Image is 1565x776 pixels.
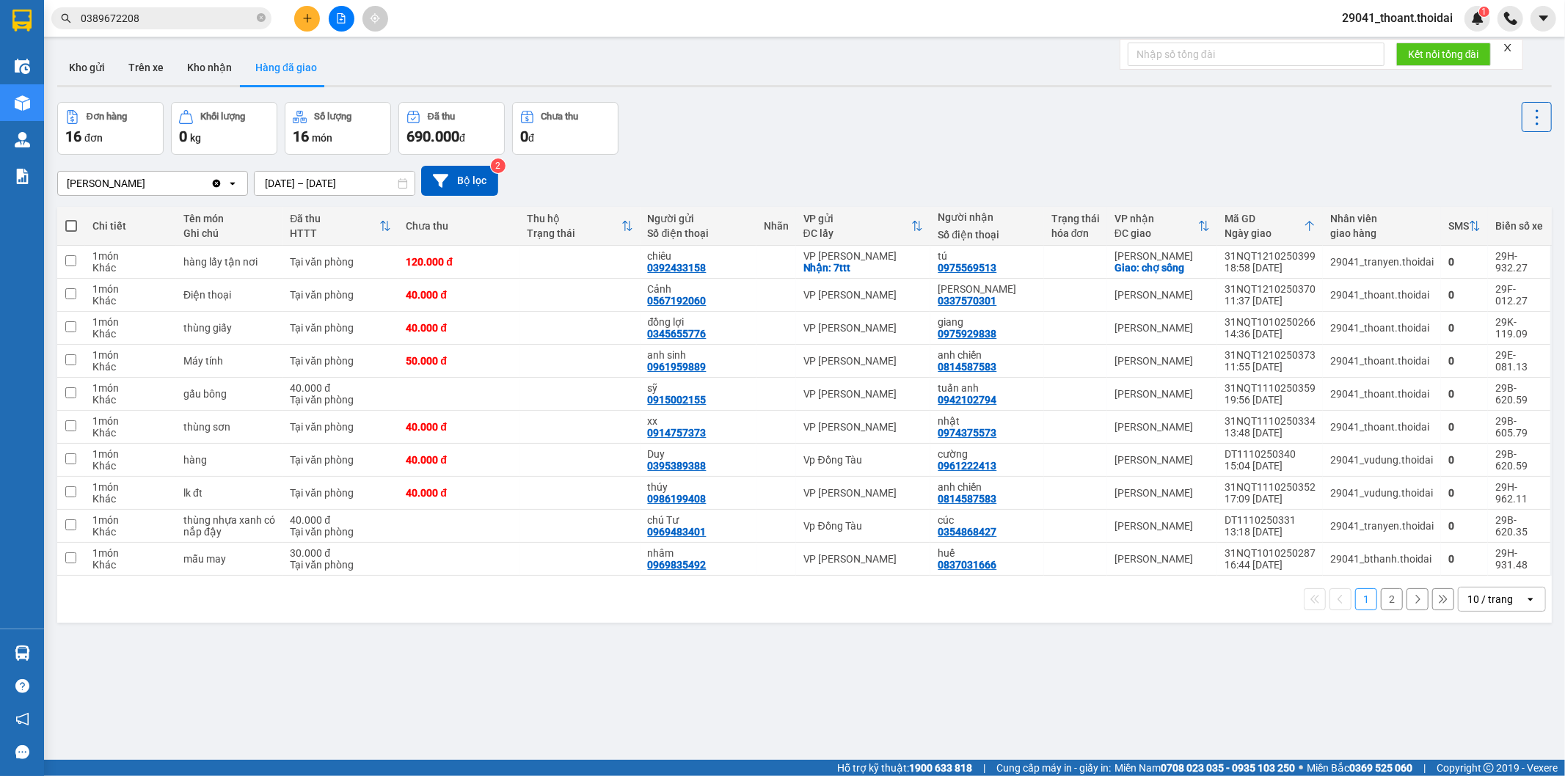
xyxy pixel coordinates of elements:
div: 40.000 đ [406,322,512,334]
div: [PERSON_NAME] [1115,421,1210,433]
div: cúc [938,514,1036,526]
span: notification [15,712,29,726]
div: Số điện thoại [648,227,749,239]
div: 29041_thoant.thoidai [1330,388,1434,400]
div: VP [PERSON_NAME] [803,487,924,499]
div: Đã thu [290,213,379,224]
div: Tại văn phòng [290,289,391,301]
div: 29F-012.27 [1495,283,1543,307]
img: phone-icon [1504,12,1517,25]
span: Kết nối tổng đài [1408,46,1479,62]
th: Toggle SortBy [519,207,641,246]
div: [PERSON_NAME] [1115,322,1210,334]
div: nhật [938,415,1036,427]
div: 0914757373 [648,427,707,439]
span: question-circle [15,679,29,693]
div: Khối lượng [200,111,245,122]
div: [PERSON_NAME] [1115,487,1210,499]
div: 1 món [92,415,169,427]
span: đơn [84,132,103,144]
div: 0 [1448,487,1481,499]
div: [PERSON_NAME] [1115,553,1210,565]
div: 0345655776 [648,328,707,340]
div: 29K-119.09 [1495,316,1543,340]
div: 0961959889 [648,361,707,373]
span: search [61,13,71,23]
div: Khác [92,262,169,274]
div: ĐC giao [1115,227,1198,239]
div: Tên món [183,213,275,224]
div: Tại văn phòng [290,487,391,499]
div: Tại văn phòng [290,394,391,406]
div: VP [PERSON_NAME] [803,355,924,367]
input: Select a date range. [255,172,415,195]
div: 0392433158 [648,262,707,274]
div: 29041_thoant.thoidai [1330,289,1434,301]
div: 10 / trang [1467,592,1513,607]
strong: 0369 525 060 [1349,762,1412,774]
img: warehouse-icon [15,59,30,74]
div: 18:58 [DATE] [1225,262,1316,274]
div: 0395389388 [648,460,707,472]
div: Vp Đồng Tàu [803,520,924,532]
span: 1 [1481,7,1486,17]
span: close-circle [257,12,266,26]
div: thùng nhựa xanh có nắp đậy [183,514,275,538]
div: 29041_tranyen.thoidai [1330,520,1434,532]
div: 31NQT1110250334 [1225,415,1316,427]
div: VP nhận [1115,213,1198,224]
img: warehouse-icon [15,645,30,661]
div: Máy tính [183,355,275,367]
div: VP [PERSON_NAME] [803,250,924,262]
div: Mã GD [1225,213,1304,224]
div: VP [PERSON_NAME] [803,289,924,301]
div: 29H-932.27 [1495,250,1543,274]
button: Đã thu690.000đ [398,102,505,155]
div: DT1110250340 [1225,448,1316,460]
button: file-add [329,6,354,32]
div: SMS [1448,220,1469,232]
div: [PERSON_NAME] [1115,520,1210,532]
button: 2 [1381,588,1403,610]
div: 0 [1448,256,1481,268]
div: 0974375573 [938,427,996,439]
div: 40.000 đ [290,382,391,394]
th: Toggle SortBy [796,207,931,246]
button: 1 [1355,588,1377,610]
div: Điện thoại [183,289,275,301]
button: Kho nhận [175,50,244,85]
div: trần văn thiện [938,283,1036,295]
div: 11:55 [DATE] [1225,361,1316,373]
span: kg [190,132,201,144]
div: Số lượng [314,111,351,122]
input: Nhập số tổng đài [1128,43,1385,66]
th: Toggle SortBy [1107,207,1217,246]
div: VP [PERSON_NAME] [803,553,924,565]
div: 0961222413 [938,460,996,472]
div: huế [938,547,1036,559]
div: Tại văn phòng [290,526,391,538]
div: 31NQT1210250399 [1225,250,1316,262]
div: 0 [1448,520,1481,532]
div: 14:36 [DATE] [1225,328,1316,340]
button: Trên xe [117,50,175,85]
span: message [15,745,29,759]
span: | [983,760,985,776]
div: Khác [92,328,169,340]
div: [PERSON_NAME] [1115,454,1210,466]
div: 0837031666 [938,559,996,571]
span: file-add [336,13,346,23]
span: 16 [293,128,309,145]
img: solution-icon [15,169,30,184]
div: 13:48 [DATE] [1225,427,1316,439]
div: thúy [648,481,749,493]
div: hóa đơn [1051,227,1100,239]
th: Toggle SortBy [1217,207,1323,246]
div: 0567192060 [648,295,707,307]
div: Khác [92,295,169,307]
div: 40.000 đ [406,289,512,301]
div: VP gửi [803,213,912,224]
div: thùng giấy [183,322,275,334]
div: 1 món [92,514,169,526]
div: nhâm [648,547,749,559]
